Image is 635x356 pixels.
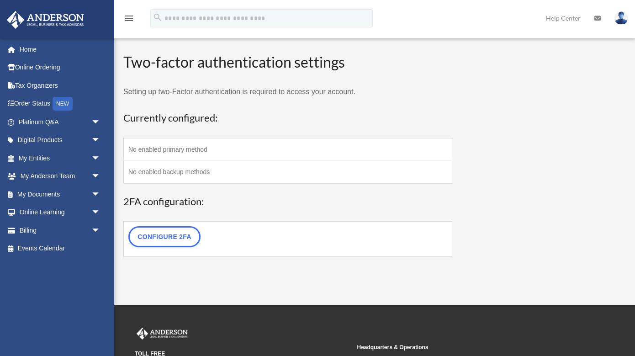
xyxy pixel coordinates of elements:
a: Tax Organizers [6,76,114,95]
a: Order StatusNEW [6,95,114,113]
span: arrow_drop_down [91,149,110,168]
td: No enabled primary method [124,138,452,160]
a: Online Ordering [6,58,114,77]
span: arrow_drop_down [91,203,110,222]
a: Digital Productsarrow_drop_down [6,131,114,149]
a: My Documentsarrow_drop_down [6,185,114,203]
p: Setting up two-Factor authentication is required to access your account. [123,85,452,98]
span: arrow_drop_down [91,185,110,204]
img: User Pic [614,11,628,25]
a: My Anderson Teamarrow_drop_down [6,167,114,186]
span: arrow_drop_down [91,113,110,132]
img: Anderson Advisors Platinum Portal [4,11,87,29]
i: menu [123,13,134,24]
img: Anderson Advisors Platinum Portal [135,328,190,340]
span: arrow_drop_down [91,221,110,240]
div: NEW [53,97,73,111]
a: Home [6,40,114,58]
small: Headquarters & Operations [357,343,573,352]
span: arrow_drop_down [91,131,110,150]
h2: Two-factor authentication settings [123,52,452,73]
h3: Currently configured: [123,111,452,125]
td: No enabled backup methods [124,160,452,183]
a: Online Learningarrow_drop_down [6,203,114,222]
i: search [153,12,163,22]
a: menu [123,16,134,24]
h3: 2FA configuration: [123,195,452,209]
a: Events Calendar [6,239,114,258]
a: My Entitiesarrow_drop_down [6,149,114,167]
a: Platinum Q&Aarrow_drop_down [6,113,114,131]
span: arrow_drop_down [91,167,110,186]
a: Billingarrow_drop_down [6,221,114,239]
a: Configure 2FA [128,226,201,247]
